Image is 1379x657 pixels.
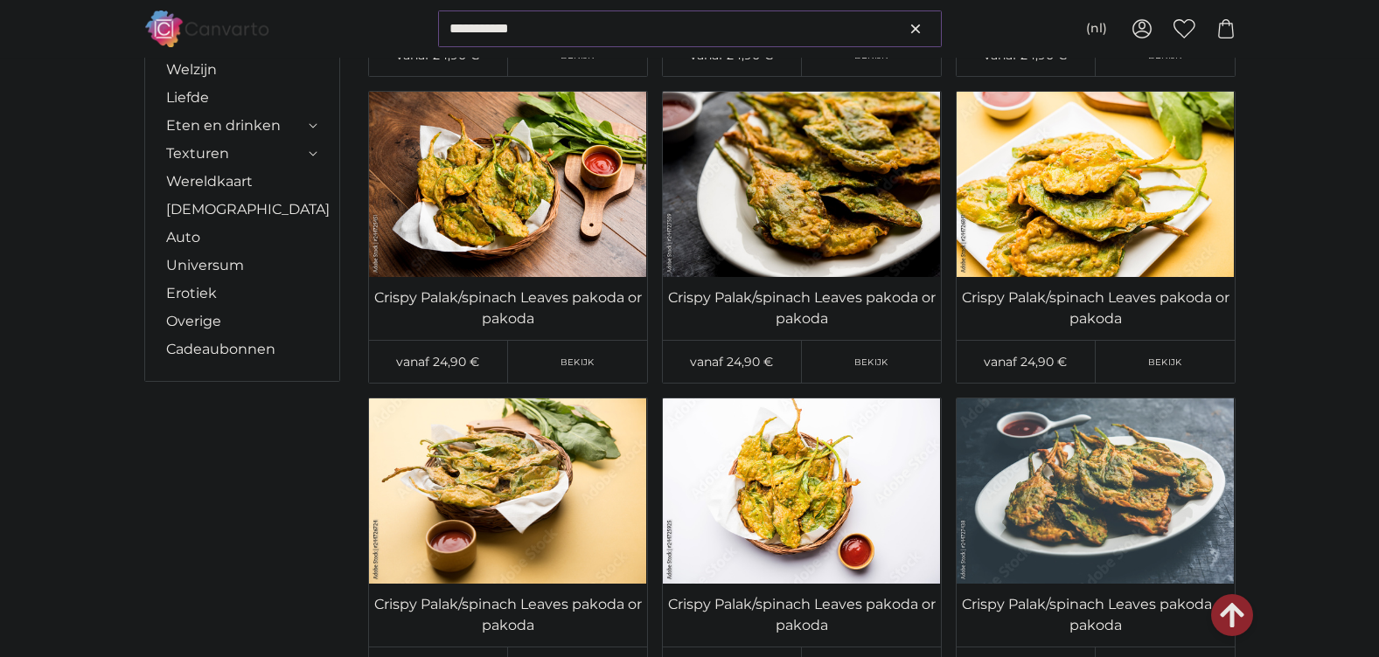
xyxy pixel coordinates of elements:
[166,87,318,108] a: Liefde
[369,398,647,584] img: panoramic-canvas-print-the-seagulls-and-the-sea-at-sunrise
[166,115,318,136] summary: Eten en drinken
[373,287,644,329] a: Crispy Palak/spinach Leaves pakoda or pakoda
[166,283,318,304] a: Erotiek
[984,354,1067,370] span: vanaf 24,90 €
[666,287,937,329] a: Crispy Palak/spinach Leaves pakoda or pakoda
[166,115,304,136] a: Eten en drinken
[1072,13,1121,45] button: (nl)
[166,255,318,276] a: Universum
[561,356,595,369] span: Bekijk
[508,341,647,383] a: Bekijk
[396,354,479,370] span: vanaf 24,90 €
[166,227,318,248] a: Auto
[666,594,937,636] a: Crispy Palak/spinach Leaves pakoda or pakoda
[957,398,1235,584] img: panoramic-canvas-print-the-seagulls-and-the-sea-at-sunrise
[166,143,318,164] summary: Texturen
[1148,356,1182,369] span: Bekijk
[144,10,270,46] img: Canvarto
[166,59,318,80] a: Welzijn
[166,311,318,332] a: Overige
[373,594,644,636] a: Crispy Palak/spinach Leaves pakoda or pakoda
[166,339,318,360] a: Cadeaubonnen
[166,171,318,192] a: Wereldkaart
[960,594,1231,636] a: Crispy Palak/spinach Leaves pakoda or pakoda
[854,356,888,369] span: Bekijk
[690,354,773,370] span: vanaf 24,90 €
[369,92,647,277] img: panoramic-canvas-print-the-seagulls-and-the-sea-at-sunrise
[960,287,1231,329] a: Crispy Palak/spinach Leaves pakoda or pakoda
[663,92,941,277] img: panoramic-canvas-print-the-seagulls-and-the-sea-at-sunrise
[663,398,941,584] img: panoramic-canvas-print-the-seagulls-and-the-sea-at-sunrise
[1096,341,1235,383] a: Bekijk
[166,199,318,220] a: [DEMOGRAPHIC_DATA]
[957,92,1235,277] img: panoramic-canvas-print-the-seagulls-and-the-sea-at-sunrise
[166,143,304,164] a: Texturen
[802,341,941,383] a: Bekijk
